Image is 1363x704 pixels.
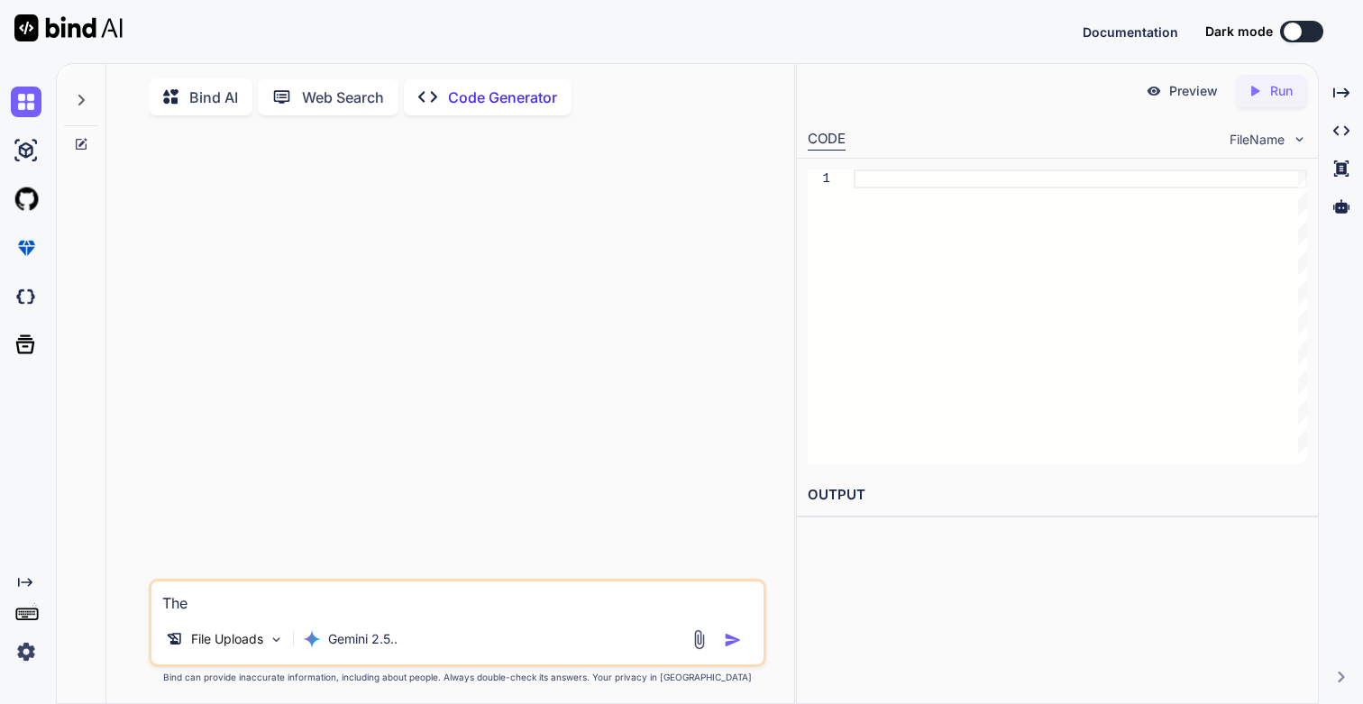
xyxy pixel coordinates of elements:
[149,671,765,684] p: Bind can provide inaccurate information, including about people. Always double-check its answers....
[191,630,263,648] p: File Uploads
[448,87,557,108] p: Code Generator
[1083,24,1178,40] span: Documentation
[724,631,742,649] img: icon
[11,87,41,117] img: chat
[11,281,41,312] img: darkCloudIdeIcon
[1205,23,1273,41] span: Dark mode
[808,169,830,188] div: 1
[189,87,238,108] p: Bind AI
[11,636,41,667] img: settings
[269,632,284,647] img: Pick Models
[797,474,1318,517] h2: OUTPUT
[11,135,41,166] img: ai-studio
[808,129,846,151] div: CODE
[151,581,763,614] textarea: The
[303,630,321,648] img: Gemini 2.5 Pro
[1292,132,1307,147] img: chevron down
[1146,83,1162,99] img: preview
[11,233,41,263] img: premium
[1270,82,1293,100] p: Run
[14,14,123,41] img: Bind AI
[689,629,709,650] img: attachment
[1169,82,1218,100] p: Preview
[11,184,41,215] img: githubLight
[1083,23,1178,41] button: Documentation
[328,630,398,648] p: Gemini 2.5..
[302,87,384,108] p: Web Search
[1230,131,1285,149] span: FileName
